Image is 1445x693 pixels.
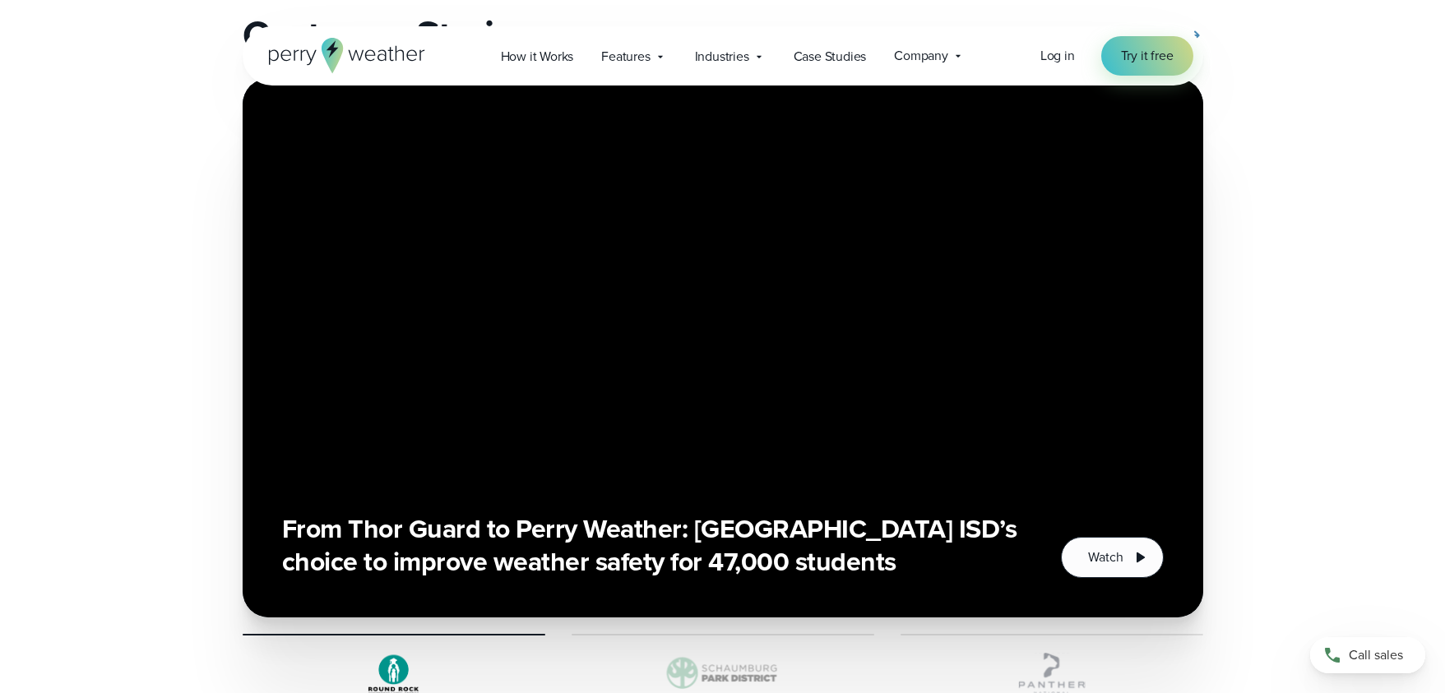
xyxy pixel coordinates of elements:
[487,39,588,73] a: How it Works
[1120,25,1176,45] span: See more
[1061,537,1163,578] button: Watch
[282,512,1022,578] h3: From Thor Guard to Perry Weather: [GEOGRAPHIC_DATA] ISD’s choice to improve weather safety for 47...
[1101,36,1193,76] a: Try it free
[601,47,650,67] span: Features
[1349,645,1403,665] span: Call sales
[243,78,1203,617] div: slideshow
[1120,25,1202,45] a: See more
[1310,637,1425,673] a: Call sales
[780,39,881,73] a: Case Studies
[1088,547,1123,567] span: Watch
[1040,46,1075,65] span: Log in
[1040,46,1075,66] a: Log in
[695,47,749,67] span: Industries
[243,12,713,58] h2: Customer Stories
[794,47,867,67] span: Case Studies
[501,47,574,67] span: How it Works
[1121,46,1174,66] span: Try it free
[894,46,948,66] span: Company
[243,78,1203,617] div: 1 of 3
